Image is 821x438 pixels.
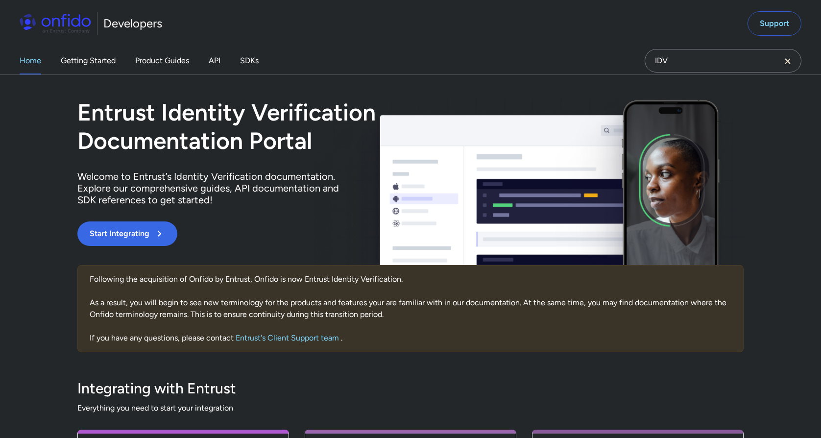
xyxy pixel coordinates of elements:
[103,16,162,31] h1: Developers
[782,55,794,67] svg: Clear search field button
[61,47,116,74] a: Getting Started
[77,221,544,246] a: Start Integrating
[236,333,341,342] a: Entrust's Client Support team
[77,402,744,414] span: Everything you need to start your integration
[20,47,41,74] a: Home
[77,221,177,246] button: Start Integrating
[77,98,544,155] h1: Entrust Identity Verification Documentation Portal
[645,49,801,73] input: Onfido search input field
[20,14,91,33] img: Onfido Logo
[209,47,220,74] a: API
[135,47,189,74] a: Product Guides
[240,47,259,74] a: SDKs
[77,170,352,206] p: Welcome to Entrust’s Identity Verification documentation. Explore our comprehensive guides, API d...
[77,265,744,352] div: Following the acquisition of Onfido by Entrust, Onfido is now Entrust Identity Verification. As a...
[748,11,801,36] a: Support
[77,379,744,398] h3: Integrating with Entrust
